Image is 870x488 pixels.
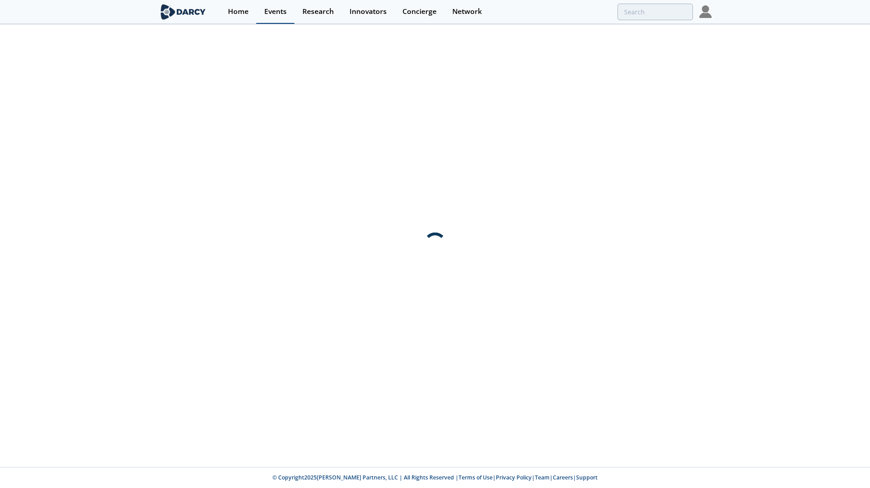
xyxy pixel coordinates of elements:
[302,8,334,15] div: Research
[617,4,693,20] input: Advanced Search
[496,474,532,481] a: Privacy Policy
[699,5,712,18] img: Profile
[452,8,482,15] div: Network
[459,474,493,481] a: Terms of Use
[159,4,208,20] img: logo-wide.svg
[553,474,573,481] a: Careers
[264,8,287,15] div: Events
[350,8,387,15] div: Innovators
[832,452,861,479] iframe: chat widget
[402,8,437,15] div: Concierge
[535,474,550,481] a: Team
[576,474,598,481] a: Support
[103,474,767,482] p: © Copyright 2025 [PERSON_NAME] Partners, LLC | All Rights Reserved | | | | |
[228,8,249,15] div: Home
